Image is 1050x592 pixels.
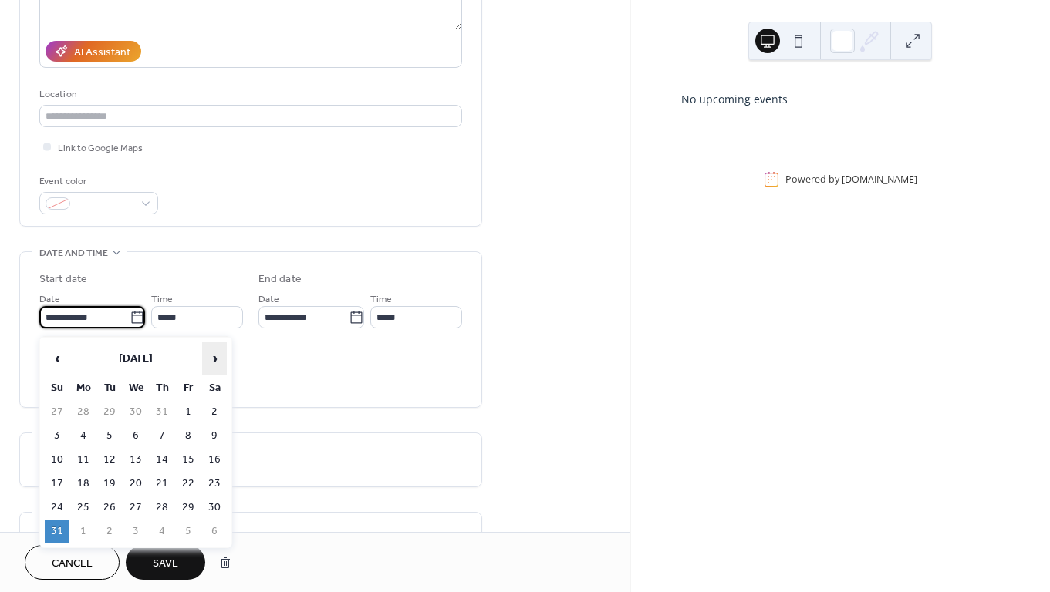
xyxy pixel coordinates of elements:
td: 15 [176,449,201,471]
td: 13 [123,449,148,471]
span: Link to Google Maps [58,140,143,156]
td: 1 [176,401,201,423]
td: 30 [123,401,148,423]
td: 7 [150,425,174,447]
td: 31 [150,401,174,423]
td: 29 [97,401,122,423]
a: [DOMAIN_NAME] [842,173,917,186]
div: End date [258,271,302,288]
td: 4 [150,520,174,543]
th: We [123,377,148,399]
span: Date [258,291,279,308]
td: 19 [97,473,122,495]
td: 5 [97,425,122,447]
span: Date and time [39,245,108,261]
td: 2 [202,401,227,423]
td: 23 [202,473,227,495]
th: Mo [71,377,96,399]
span: Date [39,291,60,308]
td: 14 [150,449,174,471]
td: 2 [97,520,122,543]
td: 8 [176,425,201,447]
th: [DATE] [71,342,201,375]
th: Th [150,377,174,399]
td: 17 [45,473,69,495]
button: AI Assistant [46,41,141,62]
button: Save [126,545,205,580]
td: 20 [123,473,148,495]
td: 11 [71,449,96,471]
div: Location [39,86,459,103]
span: › [203,343,226,374]
td: 22 [176,473,201,495]
td: 10 [45,449,69,471]
td: 12 [97,449,122,471]
td: 21 [150,473,174,495]
td: 4 [71,425,96,447]
td: 27 [123,496,148,519]
td: 5 [176,520,201,543]
td: 24 [45,496,69,519]
span: Time [370,291,392,308]
td: 25 [71,496,96,519]
div: Event color [39,173,155,190]
td: 3 [123,520,148,543]
td: 3 [45,425,69,447]
div: AI Assistant [74,45,130,61]
div: No upcoming events [681,92,1000,106]
td: 6 [123,425,148,447]
div: Start date [39,271,87,288]
td: 27 [45,401,69,423]
th: Fr [176,377,201,399]
td: 31 [45,520,69,543]
th: Su [45,377,69,399]
td: 29 [176,496,201,519]
td: 16 [202,449,227,471]
td: 28 [150,496,174,519]
th: Tu [97,377,122,399]
td: 26 [97,496,122,519]
td: 28 [71,401,96,423]
span: Save [153,556,178,572]
div: Powered by [785,173,917,186]
td: 9 [202,425,227,447]
span: Time [151,291,173,308]
td: 1 [71,520,96,543]
span: ‹ [46,343,69,374]
button: Cancel [25,545,120,580]
th: Sa [202,377,227,399]
span: Cancel [52,556,93,572]
td: 18 [71,473,96,495]
td: 30 [202,496,227,519]
td: 6 [202,520,227,543]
